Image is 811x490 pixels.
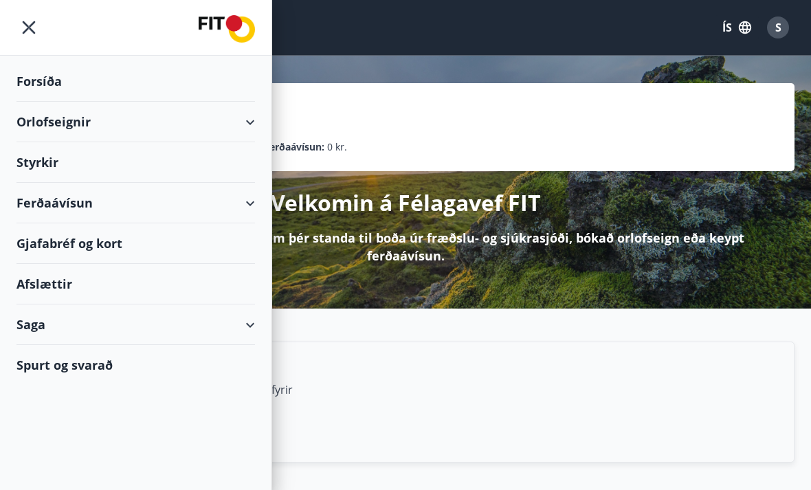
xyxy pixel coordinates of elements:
[16,304,255,345] div: Saga
[16,183,255,223] div: Ferðaávísun
[327,140,347,155] span: 0 kr.
[16,223,255,264] div: Gjafabréf og kort
[762,11,795,44] button: S
[16,61,255,102] div: Forsíða
[271,188,541,218] p: Velkomin á Félagavef FIT
[16,102,255,142] div: Orlofseignir
[264,140,324,155] p: Ferðaávísun :
[16,15,41,40] button: menu
[715,15,759,40] button: ÍS
[199,15,255,43] img: union_logo
[16,345,255,385] div: Spurt og svarað
[16,142,255,183] div: Styrkir
[775,20,781,35] span: S
[38,229,773,265] p: Hér getur þú sótt um þá styrki sem þér standa til boða úr fræðslu- og sjúkrasjóði, bókað orlofsei...
[16,264,255,304] div: Afslættir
